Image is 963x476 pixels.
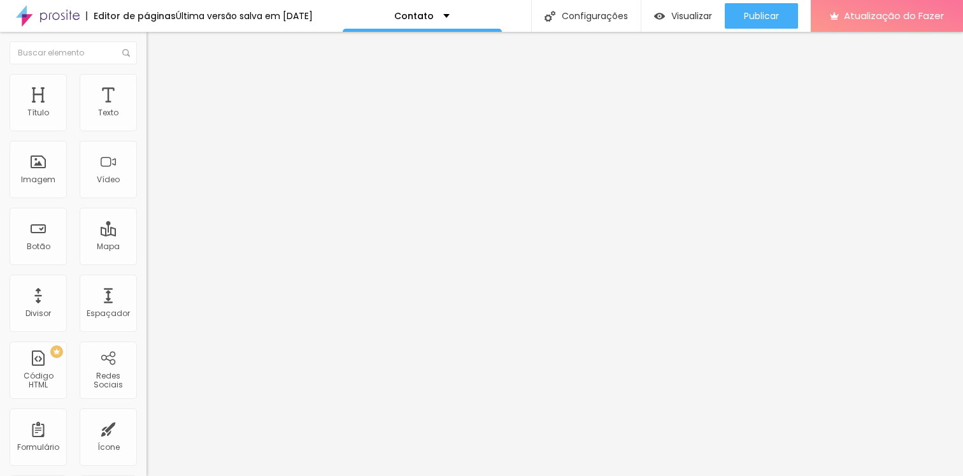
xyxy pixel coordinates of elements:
[176,10,313,22] font: Última versão salva em [DATE]
[545,11,555,22] img: Ícone
[146,32,963,476] iframe: Editor
[24,370,53,390] font: Código HTML
[98,107,118,118] font: Texto
[21,174,55,185] font: Imagem
[122,49,130,57] img: Ícone
[17,442,59,452] font: Formulário
[844,9,944,22] font: Atualização do Fazer
[671,10,712,22] font: Visualizar
[27,107,49,118] font: Título
[10,41,137,64] input: Buscar elemento
[94,10,176,22] font: Editor de páginas
[654,11,665,22] img: view-1.svg
[97,442,120,452] font: Ícone
[394,10,434,22] font: Contato
[562,10,628,22] font: Configurações
[97,174,120,185] font: Vídeo
[641,3,725,29] button: Visualizar
[94,370,123,390] font: Redes Sociais
[27,241,50,252] font: Botão
[725,3,798,29] button: Publicar
[25,308,51,319] font: Divisor
[87,308,130,319] font: Espaçador
[744,10,779,22] font: Publicar
[97,241,120,252] font: Mapa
